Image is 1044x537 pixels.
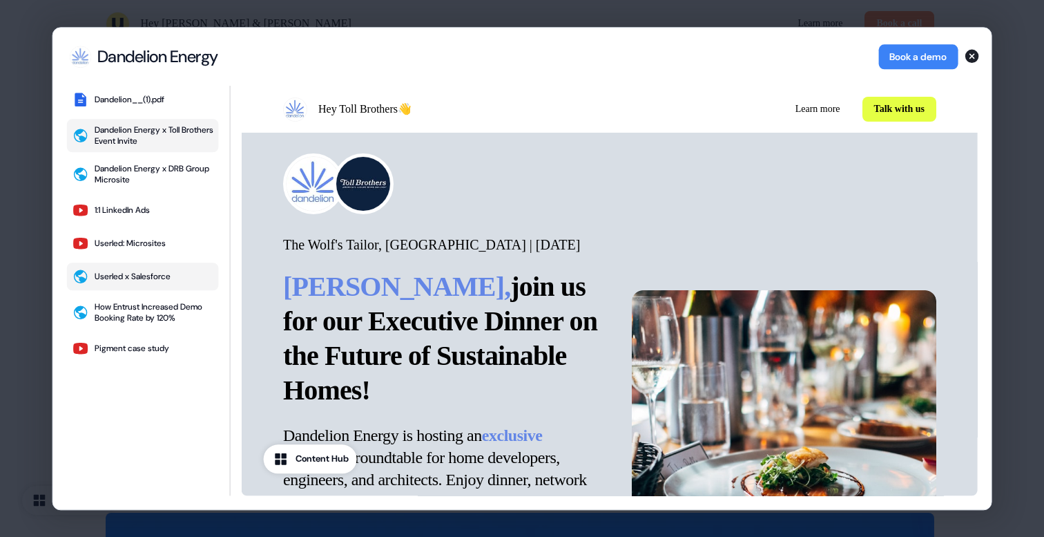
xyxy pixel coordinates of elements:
p: Hey Toll Brothers👋 [77,15,170,32]
div: Dandelion__(1).pdf [95,94,164,105]
p: The Wolf's Tailor, [GEOGRAPHIC_DATA] | [DATE] [41,151,368,167]
span: [PERSON_NAME], [41,185,269,216]
div: How Entrust Increased Demo Booking Rate by 120% [95,301,213,323]
div: Pigment case study [95,343,169,354]
button: Content Hub [22,359,115,388]
div: Dandelion Energy [97,46,218,67]
div: Dandelion Energy x DRB Group Microsite [95,163,213,185]
button: Talk with us [621,11,695,36]
p: Dandelion Energy is hosting an and roundtable for home developers, engineers, and architects. Enj... [41,339,368,427]
button: Dandelion Energy x Toll Brothers Event Invite [67,119,219,152]
div: Dandelion Energy x Toll Brothers Event Invite [95,124,213,147]
p: join us for our Executive Dinner on the Future of Sustainable Homes! [41,184,368,322]
button: Dandelion Energy x DRB Group Microsite [67,158,219,191]
button: Pigment case study [67,335,219,362]
button: Dandelion__(1).pdf [67,86,219,113]
div: Content Hub [54,366,107,380]
div: Userled x Salesforce [95,271,171,282]
div: Userled: Microsites [95,238,166,249]
button: Userled: Microsites [67,229,219,257]
button: Learn more [543,11,610,36]
button: How Entrust Increased Demo Booking Rate by 120% [67,296,219,329]
div: 1:1 LinkedIn Ads [95,205,150,216]
button: Book a demo [878,44,958,69]
button: Userled x Salesforce [67,263,219,290]
button: 1:1 LinkedIn Ads [67,196,219,224]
